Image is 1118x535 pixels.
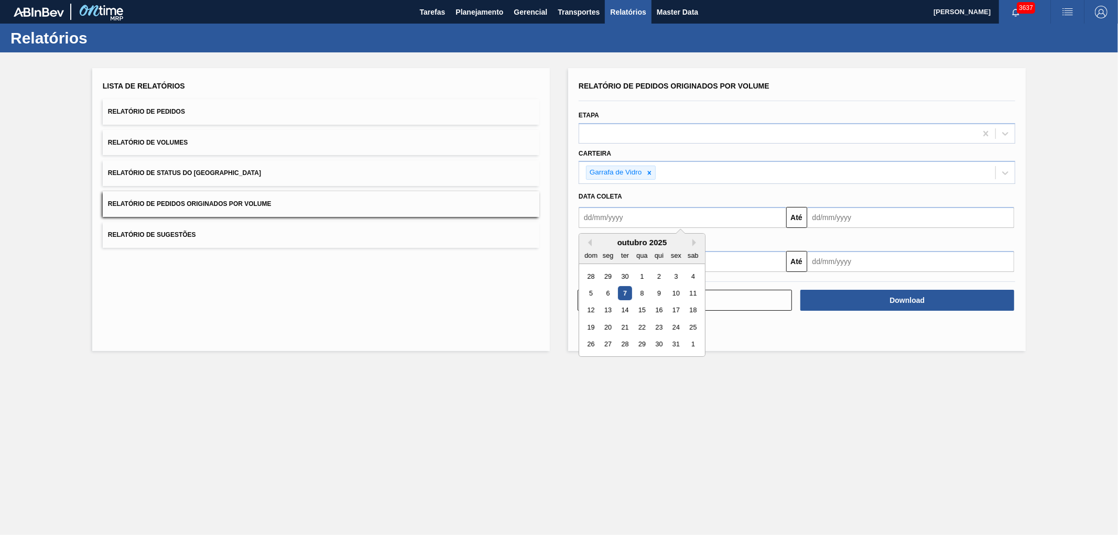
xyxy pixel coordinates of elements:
div: Choose terça-feira, 21 de outubro de 2025 [618,320,632,334]
div: Choose sexta-feira, 10 de outubro de 2025 [669,286,683,300]
img: TNhmsLtSVTkK8tSr43FrP2fwEKptu5GPRR3wAAAABJRU5ErkJggg== [14,7,64,17]
div: Choose sábado, 11 de outubro de 2025 [686,286,700,300]
button: Relatório de Pedidos Originados por Volume [103,191,539,217]
span: Master Data [657,6,698,18]
div: Choose terça-feira, 14 de outubro de 2025 [618,303,632,318]
input: dd/mm/yyyy [807,251,1015,272]
img: userActions [1061,6,1074,18]
div: Choose domingo, 12 de outubro de 2025 [584,303,598,318]
span: Transportes [558,6,600,18]
div: Choose domingo, 28 de setembro de 2025 [584,269,598,283]
span: Gerencial [514,6,548,18]
div: seg [601,248,615,263]
div: Choose sábado, 18 de outubro de 2025 [686,303,700,318]
div: Choose quinta-feira, 23 de outubro de 2025 [652,320,666,334]
span: Relatório de Sugestões [108,231,196,238]
input: dd/mm/yyyy [807,207,1015,228]
label: Etapa [579,112,599,119]
span: Relatório de Pedidos Originados por Volume [579,82,769,90]
div: sab [686,248,700,263]
div: Choose sexta-feira, 24 de outubro de 2025 [669,320,683,334]
button: Até [786,207,807,228]
button: Notificações [999,5,1033,19]
span: Relatório de Status do [GEOGRAPHIC_DATA] [108,169,261,177]
button: Relatório de Status do [GEOGRAPHIC_DATA] [103,160,539,186]
button: Relatório de Volumes [103,130,539,156]
button: Download [800,290,1015,311]
div: outubro 2025 [579,238,705,247]
div: Choose terça-feira, 30 de setembro de 2025 [618,269,632,283]
button: Previous Month [584,239,592,246]
div: Choose sábado, 4 de outubro de 2025 [686,269,700,283]
div: Choose quinta-feira, 9 de outubro de 2025 [652,286,666,300]
div: Choose domingo, 26 de outubro de 2025 [584,337,598,352]
div: Choose segunda-feira, 29 de setembro de 2025 [601,269,615,283]
div: Choose segunda-feira, 20 de outubro de 2025 [601,320,615,334]
div: Choose sábado, 1 de novembro de 2025 [686,337,700,352]
div: Choose quarta-feira, 1 de outubro de 2025 [635,269,649,283]
span: Relatório de Pedidos [108,108,185,115]
span: Tarefas [420,6,446,18]
div: Choose segunda-feira, 6 de outubro de 2025 [601,286,615,300]
h1: Relatórios [10,32,197,44]
span: Relatório de Volumes [108,139,188,146]
div: Choose quarta-feira, 8 de outubro de 2025 [635,286,649,300]
div: Garrafa de Vidro [587,166,644,179]
button: Limpar [578,290,792,311]
div: month 2025-10 [582,268,701,353]
span: 3637 [1017,2,1035,14]
div: dom [584,248,598,263]
div: Choose sexta-feira, 17 de outubro de 2025 [669,303,683,318]
div: qua [635,248,649,263]
span: Relatórios [610,6,646,18]
div: Choose quinta-feira, 16 de outubro de 2025 [652,303,666,318]
div: Choose sexta-feira, 31 de outubro de 2025 [669,337,683,352]
div: sex [669,248,683,263]
div: Choose quarta-feira, 15 de outubro de 2025 [635,303,649,318]
div: Choose quarta-feira, 29 de outubro de 2025 [635,337,649,352]
div: Choose domingo, 5 de outubro de 2025 [584,286,598,300]
div: Choose quinta-feira, 30 de outubro de 2025 [652,337,666,352]
button: Next Month [692,239,700,246]
div: Choose quinta-feira, 2 de outubro de 2025 [652,269,666,283]
div: Choose sexta-feira, 3 de outubro de 2025 [669,269,683,283]
div: ter [618,248,632,263]
div: Choose segunda-feira, 13 de outubro de 2025 [601,303,615,318]
label: Carteira [579,150,611,157]
input: dd/mm/yyyy [579,207,786,228]
div: Choose sábado, 25 de outubro de 2025 [686,320,700,334]
img: Logout [1095,6,1108,18]
button: Até [786,251,807,272]
span: Data coleta [579,193,622,200]
button: Relatório de Sugestões [103,222,539,248]
div: Choose terça-feira, 7 de outubro de 2025 [618,286,632,300]
div: qui [652,248,666,263]
div: Choose domingo, 19 de outubro de 2025 [584,320,598,334]
span: Lista de Relatórios [103,82,185,90]
span: Planejamento [455,6,503,18]
div: Choose terça-feira, 28 de outubro de 2025 [618,337,632,352]
div: Choose quarta-feira, 22 de outubro de 2025 [635,320,649,334]
button: Relatório de Pedidos [103,99,539,125]
span: Relatório de Pedidos Originados por Volume [108,200,272,208]
div: Choose segunda-feira, 27 de outubro de 2025 [601,337,615,352]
